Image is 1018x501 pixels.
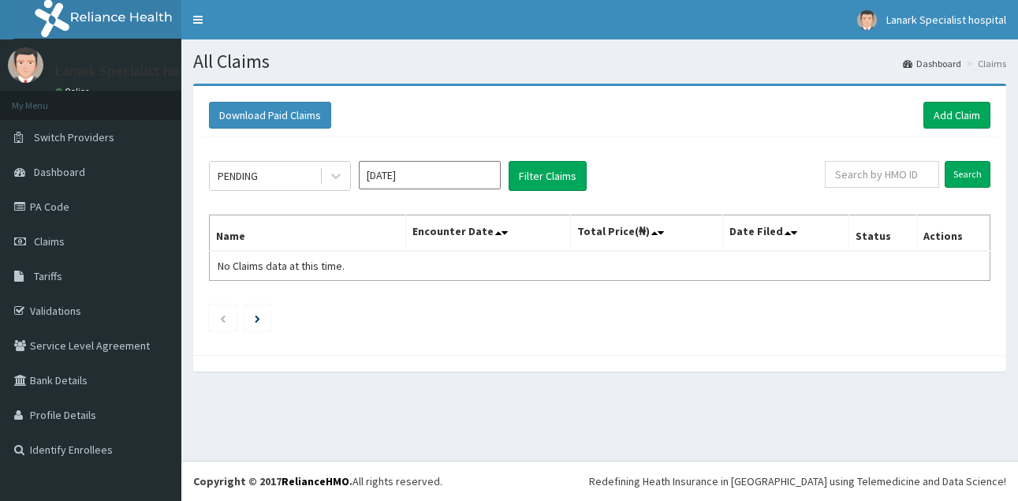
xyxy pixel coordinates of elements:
[34,165,85,179] span: Dashboard
[825,161,939,188] input: Search by HMO ID
[923,102,990,129] a: Add Claim
[181,461,1018,501] footer: All rights reserved.
[359,161,501,189] input: Select Month and Year
[255,311,260,325] a: Next page
[218,259,345,273] span: No Claims data at this time.
[570,215,722,252] th: Total Price(₦)
[34,130,114,144] span: Switch Providers
[916,215,990,252] th: Actions
[903,57,961,70] a: Dashboard
[848,215,916,252] th: Status
[509,161,587,191] button: Filter Claims
[210,215,406,252] th: Name
[193,474,352,488] strong: Copyright © 2017 .
[282,474,349,488] a: RelianceHMO
[218,168,258,184] div: PENDING
[209,102,331,129] button: Download Paid Claims
[857,10,877,30] img: User Image
[55,64,214,78] p: Lanark Specialist hospital
[34,234,65,249] span: Claims
[589,473,1006,489] div: Redefining Heath Insurance in [GEOGRAPHIC_DATA] using Telemedicine and Data Science!
[722,215,848,252] th: Date Filed
[963,57,1006,70] li: Claims
[8,47,43,83] img: User Image
[406,215,570,252] th: Encounter Date
[193,51,1006,72] h1: All Claims
[219,311,226,325] a: Previous page
[886,13,1006,27] span: Lanark Specialist hospital
[55,86,93,97] a: Online
[945,161,990,188] input: Search
[34,269,62,283] span: Tariffs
